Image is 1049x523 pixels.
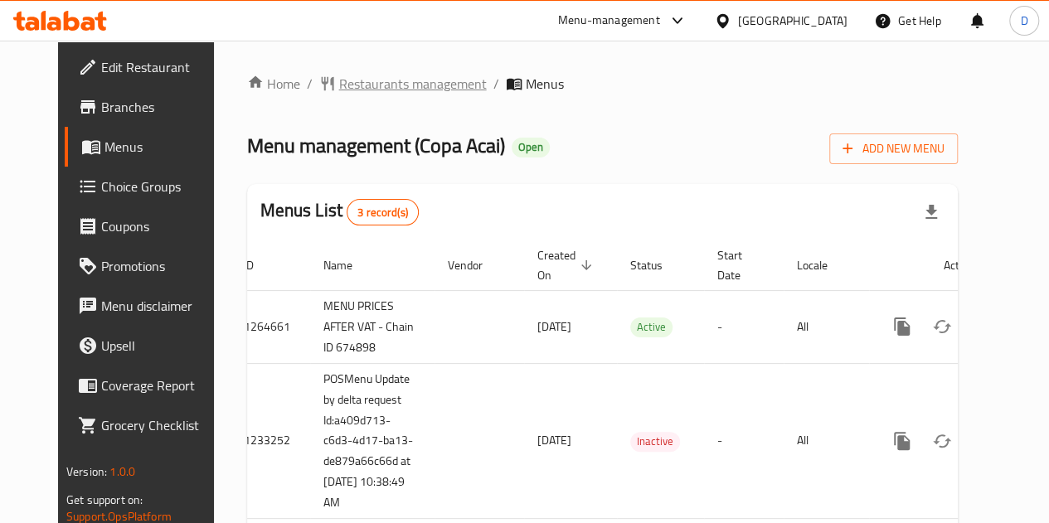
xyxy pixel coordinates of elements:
div: Active [630,317,673,337]
span: Version: [66,461,107,482]
a: Edit Restaurant [65,47,233,87]
span: Start Date [717,245,764,285]
div: Export file [911,192,951,232]
button: more [882,421,922,461]
div: [GEOGRAPHIC_DATA] [738,12,847,30]
td: - [704,290,784,363]
span: Menu management ( Copa Acai ) [247,127,505,164]
td: All [784,290,869,363]
li: / [493,74,499,94]
h2: Menus List [260,198,419,225]
span: [DATE] [537,316,571,337]
span: Coverage Report [101,375,220,395]
span: Upsell [101,336,220,356]
a: Home [247,74,300,94]
span: Choice Groups [101,177,220,196]
span: Get support on: [66,489,143,511]
span: [DATE] [537,429,571,451]
span: Grocery Checklist [101,415,220,435]
span: Restaurants management [339,74,487,94]
span: Add New Menu [843,138,945,159]
td: MENU PRICES AFTER VAT - Chain ID 674898 [310,290,435,363]
a: Menus [65,127,233,167]
td: 1264661 [231,290,310,363]
div: Open [512,138,550,157]
span: Locale [797,255,849,275]
span: 1.0.0 [109,461,135,482]
button: Change Status [922,421,962,461]
a: Branches [65,87,233,127]
nav: breadcrumb [247,74,958,94]
td: POSMenu Update by delta request Id:a409d713-c6d3-4d17-ba13-de879a66c66d at [DATE] 10:38:49 AM [310,363,435,519]
button: more [882,307,922,346]
span: Menus [104,137,220,157]
button: Change Status [922,307,962,346]
a: Upsell [65,326,233,366]
span: Open [512,140,550,154]
span: Edit Restaurant [101,57,220,77]
td: - [704,363,784,519]
span: ID [244,255,275,275]
a: Restaurants management [319,74,487,94]
span: Created On [537,245,597,285]
td: All [784,363,869,519]
span: Status [630,255,684,275]
a: Promotions [65,246,233,286]
span: Coupons [101,216,220,236]
a: Menu disclaimer [65,286,233,326]
span: Active [630,317,673,337]
li: / [307,74,313,94]
a: Coverage Report [65,366,233,405]
div: Menu-management [558,11,660,31]
a: Choice Groups [65,167,233,206]
button: Add New Menu [829,133,958,164]
span: Name [323,255,374,275]
span: D [1020,12,1027,30]
span: 3 record(s) [347,205,418,220]
span: Promotions [101,256,220,276]
a: Grocery Checklist [65,405,233,445]
span: Menu disclaimer [101,296,220,316]
span: Branches [101,97,220,117]
td: 1233252 [231,363,310,519]
a: Coupons [65,206,233,246]
span: Inactive [630,432,680,451]
span: Menus [526,74,564,94]
div: Inactive [630,432,680,452]
span: Vendor [448,255,504,275]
